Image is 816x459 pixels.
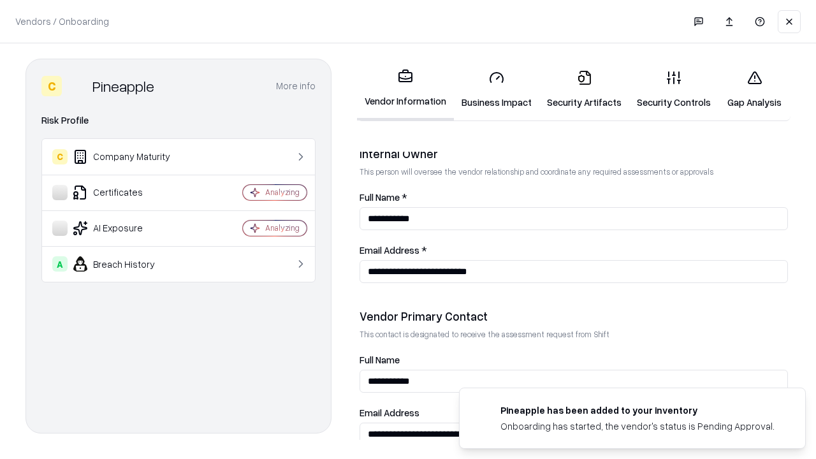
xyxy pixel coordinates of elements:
a: Security Artifacts [539,60,629,119]
div: Vendor Primary Contact [360,309,788,324]
p: This contact is designated to receive the assessment request from Shift [360,329,788,340]
div: Onboarding has started, the vendor's status is Pending Approval. [500,419,775,433]
div: Pineapple has been added to your inventory [500,404,775,417]
div: Analyzing [265,222,300,233]
img: Pineapple [67,76,87,96]
a: Vendor Information [357,59,454,120]
label: Email Address * [360,245,788,255]
div: Company Maturity [52,149,205,164]
a: Gap Analysis [718,60,790,119]
p: This person will oversee the vendor relationship and coordinate any required assessments or appro... [360,166,788,177]
label: Full Name [360,355,788,365]
div: Breach History [52,256,205,272]
div: C [41,76,62,96]
img: pineappleenergy.com [475,404,490,419]
a: Business Impact [454,60,539,119]
div: Risk Profile [41,113,316,128]
div: Internal Owner [360,146,788,161]
div: Pineapple [92,76,154,96]
a: Security Controls [629,60,718,119]
label: Full Name * [360,193,788,202]
div: AI Exposure [52,221,205,236]
label: Email Address [360,408,788,418]
div: Certificates [52,185,205,200]
div: A [52,256,68,272]
div: Analyzing [265,187,300,198]
div: C [52,149,68,164]
p: Vendors / Onboarding [15,15,109,28]
button: More info [276,75,316,98]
